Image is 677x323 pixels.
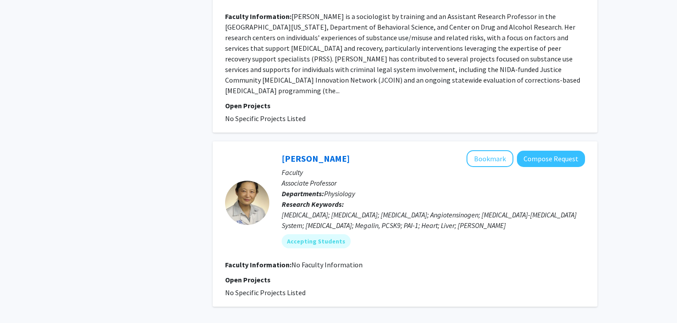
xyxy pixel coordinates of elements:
[282,167,585,178] p: Faculty
[225,100,585,111] p: Open Projects
[225,12,291,21] b: Faculty Information:
[467,150,513,167] button: Add Hong Lu to Bookmarks
[225,12,580,95] fg-read-more: [PERSON_NAME] is a sociologist by training and an Assistant Research Professor in the [GEOGRAPHIC...
[225,260,291,269] b: Faculty Information:
[282,153,350,164] a: [PERSON_NAME]
[225,114,306,123] span: No Specific Projects Listed
[225,288,306,297] span: No Specific Projects Listed
[7,283,38,316] iframe: Chat
[282,209,585,231] div: [MEDICAL_DATA]; [MEDICAL_DATA]; [MEDICAL_DATA]; Angiotensinogen; [MEDICAL_DATA]-[MEDICAL_DATA] Sy...
[517,151,585,167] button: Compose Request to Hong Lu
[291,260,363,269] span: No Faculty Information
[225,274,585,285] p: Open Projects
[282,189,324,198] b: Departments:
[282,234,351,248] mat-chip: Accepting Students
[282,178,585,188] p: Associate Professor
[324,189,355,198] span: Physiology
[282,200,344,209] b: Research Keywords:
